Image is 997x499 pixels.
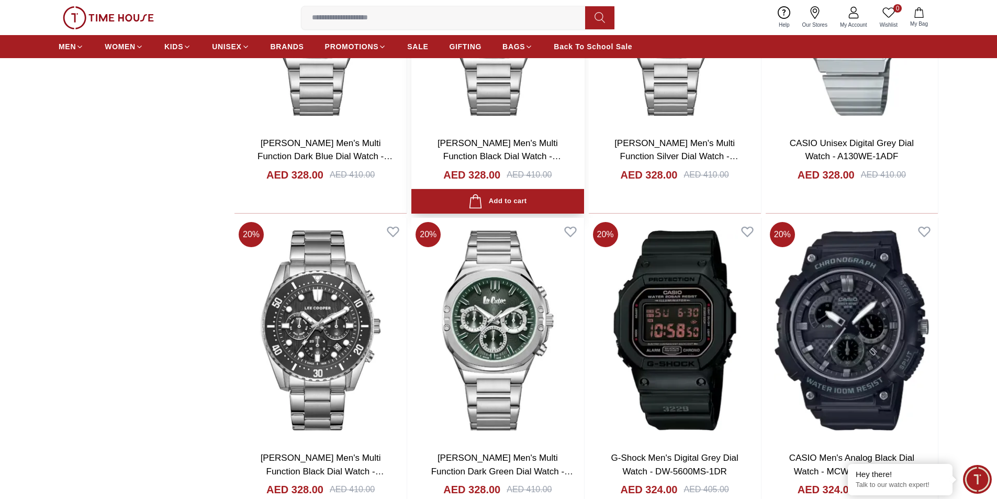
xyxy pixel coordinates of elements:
[766,218,938,443] img: CASIO Men's Analog Black Dial Watch - MCW-200H-1A2VDF
[876,21,902,29] span: Wishlist
[775,21,794,29] span: Help
[407,37,428,56] a: SALE
[502,41,525,52] span: BAGS
[873,4,904,31] a: 0Wishlist
[234,218,407,443] img: LEE COOPER Men's Multi Function Black Dial Watch - LC08101.350
[772,4,796,31] a: Help
[684,483,729,496] div: AED 405.00
[325,37,387,56] a: PROMOTIONS
[789,453,914,476] a: CASIO Men's Analog Black Dial Watch - MCW-200H-1A2VDF
[239,222,264,247] span: 20 %
[443,168,500,182] h4: AED 328.00
[212,37,249,56] a: UNISEX
[330,169,375,181] div: AED 410.00
[904,5,934,30] button: My Bag
[589,218,761,443] img: G-Shock Men's Digital Grey Dial Watch - DW-5600MS-1DR
[906,20,932,28] span: My Bag
[271,41,304,52] span: BRANDS
[963,465,992,494] div: Chat Widget
[449,37,481,56] a: GIFTING
[105,37,143,56] a: WOMEN
[554,41,632,52] span: Back To School Sale
[790,138,914,162] a: CASIO Unisex Digital Grey Dial Watch - A130WE-1ADF
[614,138,738,175] a: [PERSON_NAME] Men's Multi Function Silver Dial Watch - LC07991.330
[164,41,183,52] span: KIDS
[611,453,738,476] a: G-Shock Men's Digital Grey Dial Watch - DW-5600MS-1DR
[770,222,795,247] span: 20 %
[443,482,500,497] h4: AED 328.00
[468,194,526,208] div: Add to cart
[856,481,945,490] p: Talk to our watch expert!
[164,37,191,56] a: KIDS
[798,21,832,29] span: Our Stores
[684,169,729,181] div: AED 410.00
[893,4,902,13] span: 0
[861,169,906,181] div: AED 410.00
[507,483,552,496] div: AED 410.00
[856,469,945,480] div: Hey there!
[266,482,323,497] h4: AED 328.00
[63,6,154,29] img: ...
[798,482,855,497] h4: AED 324.00
[796,4,834,31] a: Our Stores
[325,41,379,52] span: PROMOTIONS
[212,41,241,52] span: UNISEX
[431,453,573,490] a: [PERSON_NAME] Men's Multi Function Dark Green Dial Watch - LC07991.370
[554,37,632,56] a: Back To School Sale
[330,483,375,496] div: AED 410.00
[593,222,618,247] span: 20 %
[798,168,855,182] h4: AED 328.00
[502,37,533,56] a: BAGS
[438,138,561,175] a: [PERSON_NAME] Men's Multi Function Black Dial Watch - LC07991.350
[271,37,304,56] a: BRANDS
[621,482,678,497] h4: AED 324.00
[621,168,678,182] h4: AED 328.00
[59,37,84,56] a: MEN
[411,218,584,443] img: LEE COOPER Men's Multi Function Dark Green Dial Watch - LC07991.370
[411,189,584,214] button: Add to cart
[261,453,384,490] a: [PERSON_NAME] Men's Multi Function Black Dial Watch - LC08101.350
[105,41,136,52] span: WOMEN
[407,41,428,52] span: SALE
[266,168,323,182] h4: AED 328.00
[416,222,441,247] span: 20 %
[507,169,552,181] div: AED 410.00
[449,41,481,52] span: GIFTING
[257,138,393,175] a: [PERSON_NAME] Men's Multi Function Dark Blue Dial Watch - LC07991.390
[59,41,76,52] span: MEN
[836,21,871,29] span: My Account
